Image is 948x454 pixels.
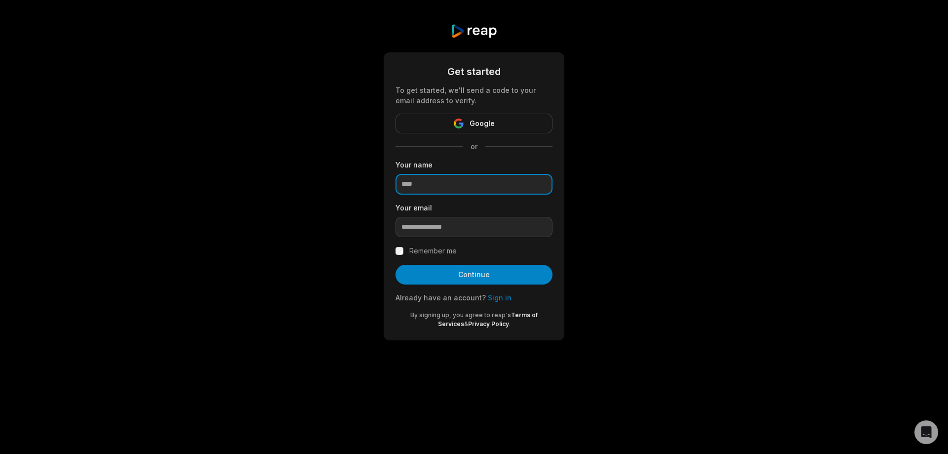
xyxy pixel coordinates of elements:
[464,320,468,328] span: &
[395,160,553,170] label: Your name
[488,293,512,302] a: Sign in
[450,24,497,39] img: reap
[395,293,486,302] span: Already have an account?
[395,114,553,133] button: Google
[395,85,553,106] div: To get started, we'll send a code to your email address to verify.
[410,311,511,319] span: By signing up, you agree to reap's
[468,320,509,328] a: Privacy Policy
[395,64,553,79] div: Get started
[470,118,495,129] span: Google
[509,320,511,328] span: .
[395,203,553,213] label: Your email
[914,420,938,444] div: Open Intercom Messenger
[409,245,457,257] label: Remember me
[463,141,485,152] span: or
[395,265,553,285] button: Continue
